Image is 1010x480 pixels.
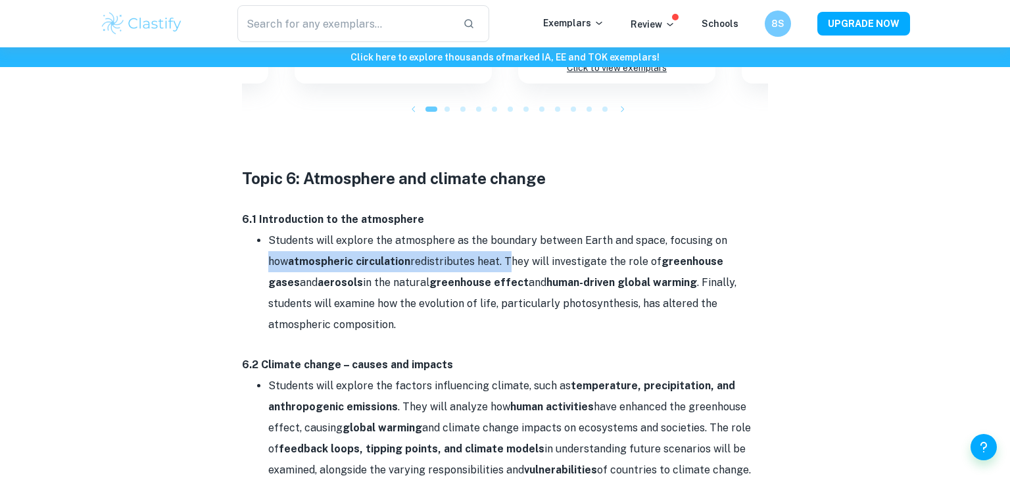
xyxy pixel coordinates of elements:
[100,11,183,37] img: Clastify logo
[3,50,1007,64] h6: Click here to explore thousands of marked IA, EE and TOK exemplars !
[510,400,594,413] strong: human activities
[318,276,363,289] strong: aerosols
[288,255,410,268] strong: atmospheric circulation
[343,421,422,434] strong: global warming
[567,59,667,77] p: Click to view exemplars
[971,434,997,460] button: Help and Feedback
[631,17,675,32] p: Review
[546,276,697,289] strong: human-driven global warming
[543,16,604,30] p: Exemplars
[279,443,544,455] strong: feedback loops, tipping points, and climate models
[242,166,768,190] h3: Topic 6: Atmosphere and climate change
[702,18,738,29] a: Schools
[237,5,452,42] input: Search for any exemplars...
[242,358,453,371] strong: 6.2 Climate change – causes and impacts
[429,276,529,289] strong: greenhouse effect
[817,12,910,36] button: UPGRADE NOW
[765,11,791,37] button: 8S
[524,464,597,476] strong: vulnerabilities
[268,379,735,413] strong: temperature, precipitation, and anthropogenic emissions
[242,213,424,226] strong: 6.1 Introduction to the atmosphere
[268,255,723,289] strong: greenhouse gases
[771,16,786,31] h6: 8S
[268,230,768,335] li: Students will explore the atmosphere as the boundary between Earth and space, focusing on how red...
